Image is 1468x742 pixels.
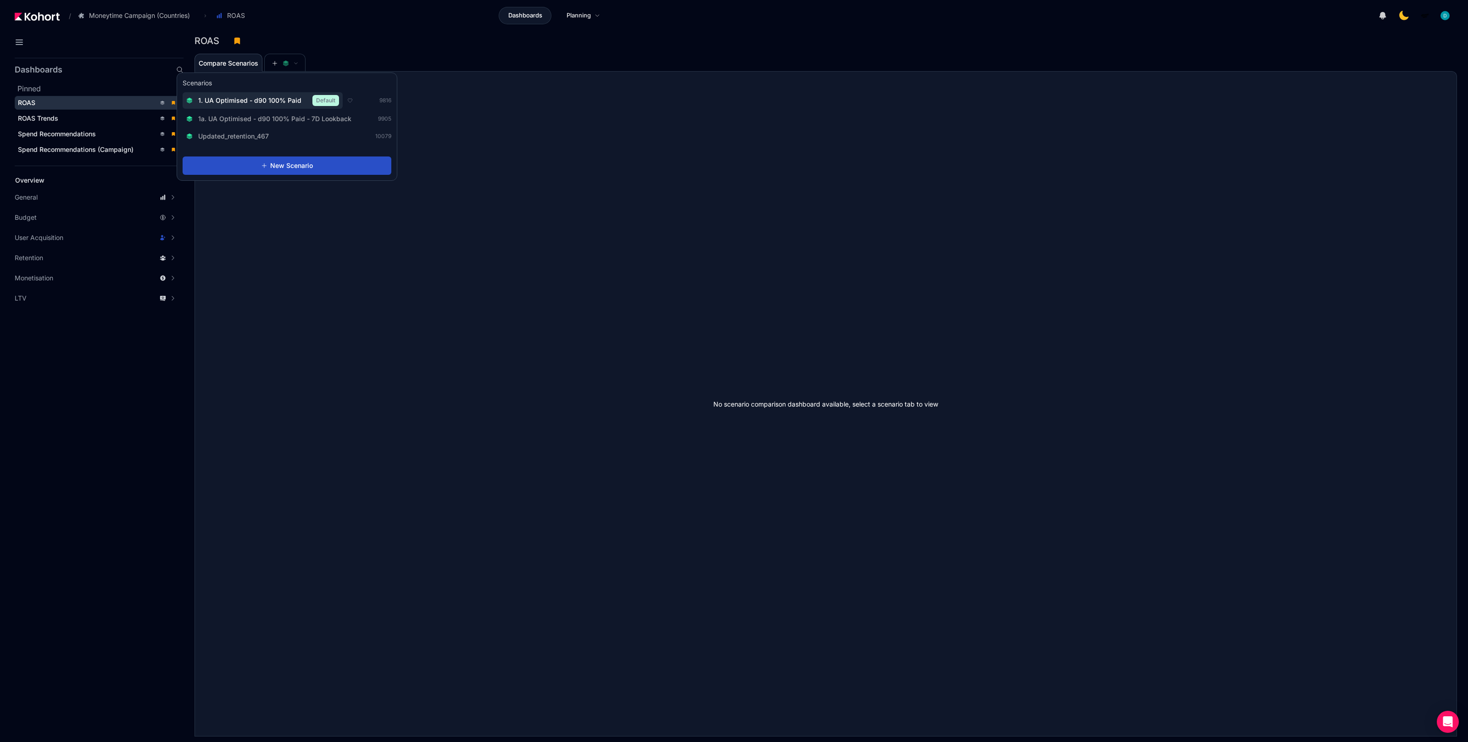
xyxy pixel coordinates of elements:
span: General [15,193,38,202]
a: ROAS Trends [15,112,181,125]
button: Moneytime Campaign (Countries) [73,8,200,23]
span: Budget [15,213,37,222]
span: Retention [15,253,43,262]
span: 9905 [378,115,391,123]
span: Planning [567,11,591,20]
img: Kohort logo [15,12,60,21]
span: User Acquisition [15,233,63,242]
span: 1a. UA Optimised - d90 100% Paid - 7D Lookback [198,114,351,123]
span: 10079 [375,133,391,140]
a: Dashboards [499,7,551,24]
span: Overview [15,176,44,184]
a: Spend Recommendations [15,127,181,141]
span: › [202,12,208,19]
span: ROAS Trends [18,114,58,122]
span: New Scenario [270,161,313,170]
a: Planning [557,7,610,24]
h2: Pinned [17,83,183,94]
span: Default [312,95,339,106]
a: ROAS [15,96,181,110]
span: Dashboards [508,11,542,20]
div: Open Intercom Messenger [1437,711,1459,733]
h3: Scenarios [183,78,212,89]
span: Monetisation [15,273,53,283]
span: Moneytime Campaign (Countries) [89,11,190,20]
div: No scenario comparison dashboard available, select a scenario tab to view [195,72,1457,736]
span: ROAS [18,99,35,106]
button: 1a. UA Optimised - d90 100% Paid - 7D Lookback [183,112,361,126]
h3: ROAS [195,36,225,45]
button: Updated_retention_467 [183,129,278,144]
span: Spend Recommendations (Campaign) [18,145,133,153]
button: New Scenario [183,156,391,175]
button: 1. UA Optimised - d90 100% PaidDefault [183,92,343,109]
span: Updated_retention_467 [198,132,269,141]
span: LTV [15,294,27,303]
button: ROAS [211,8,255,23]
h2: Dashboards [15,66,62,74]
a: Overview [12,173,168,187]
span: Spend Recommendations [18,130,96,138]
a: Spend Recommendations (Campaign) [15,143,181,156]
span: / [61,11,71,21]
span: 1. UA Optimised - d90 100% Paid [198,96,301,105]
span: Compare Scenarios [199,60,258,67]
img: logo_MoneyTimeLogo_1_20250619094856634230.png [1420,11,1429,20]
span: 9816 [379,97,391,104]
span: ROAS [227,11,245,20]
